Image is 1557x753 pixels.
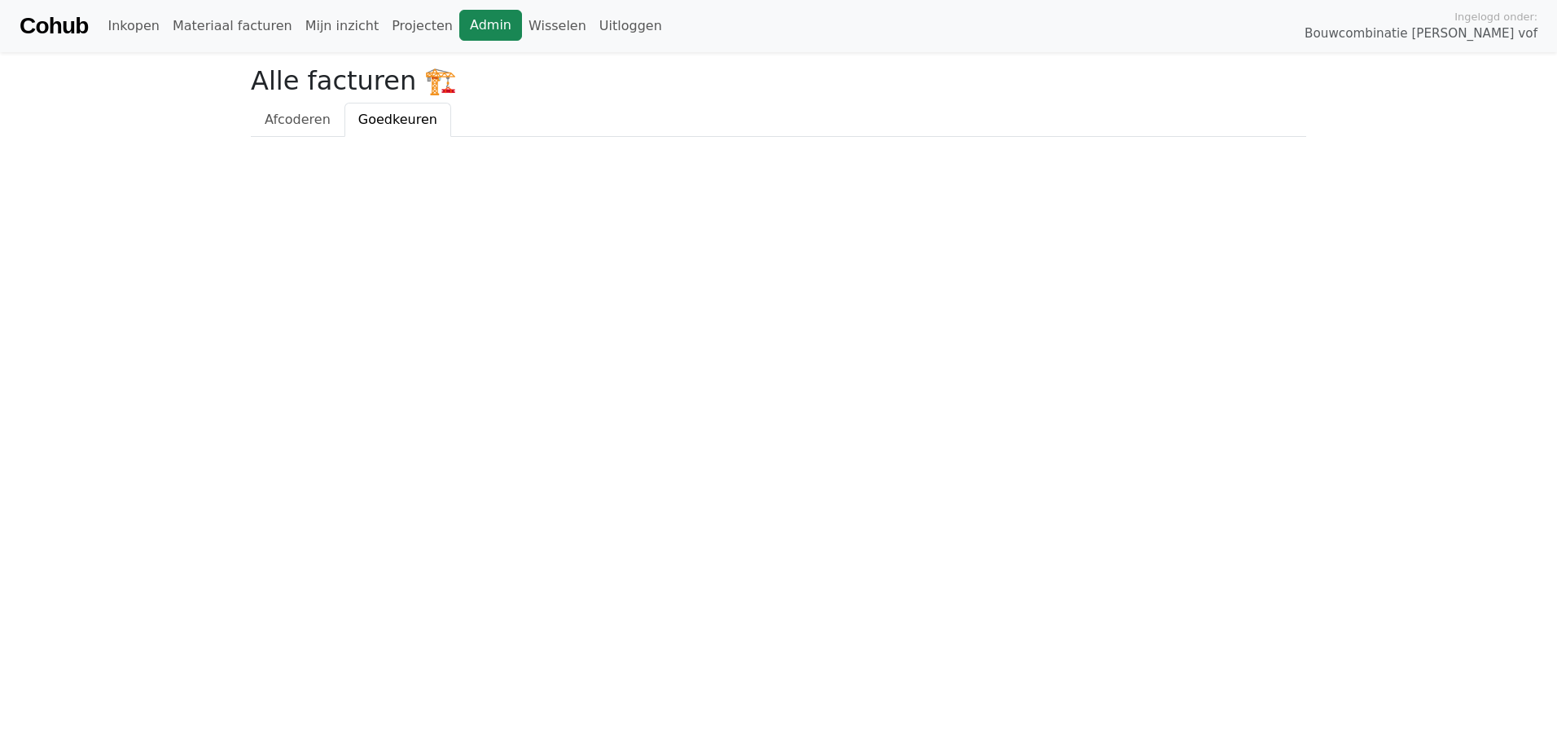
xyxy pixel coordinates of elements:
[1305,24,1537,43] span: Bouwcombinatie [PERSON_NAME] vof
[385,10,459,42] a: Projecten
[522,10,593,42] a: Wisselen
[459,10,522,41] a: Admin
[251,103,344,137] a: Afcoderen
[1454,9,1537,24] span: Ingelogd onder:
[265,112,331,127] span: Afcoderen
[101,10,165,42] a: Inkopen
[593,10,669,42] a: Uitloggen
[358,112,437,127] span: Goedkeuren
[251,65,1306,96] h2: Alle facturen 🏗️
[166,10,299,42] a: Materiaal facturen
[344,103,451,137] a: Goedkeuren
[299,10,386,42] a: Mijn inzicht
[20,7,88,46] a: Cohub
